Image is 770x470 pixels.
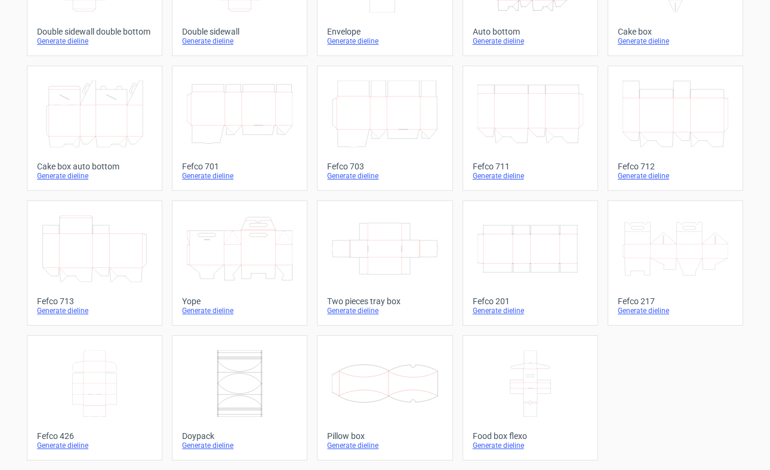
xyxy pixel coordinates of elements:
div: Fefco 712 [618,162,733,171]
div: Cake box [618,27,733,36]
div: Envelope [327,27,442,36]
a: Fefco 701Generate dieline [172,66,307,191]
a: Two pieces tray boxGenerate dieline [317,200,452,326]
a: Fefco 217Generate dieline [608,200,743,326]
div: Auto bottom [473,27,588,36]
div: Generate dieline [618,306,733,316]
div: Generate dieline [182,441,297,450]
a: Cake box auto bottomGenerate dieline [27,66,162,191]
a: Fefco 712Generate dieline [608,66,743,191]
a: Pillow boxGenerate dieline [317,335,452,460]
div: Generate dieline [618,171,733,181]
div: Generate dieline [327,441,442,450]
a: Food box flexoGenerate dieline [463,335,598,460]
a: YopeGenerate dieline [172,200,307,326]
div: Double sidewall [182,27,297,36]
div: Generate dieline [182,36,297,46]
a: Fefco 713Generate dieline [27,200,162,326]
div: Two pieces tray box [327,296,442,306]
a: Fefco 703Generate dieline [317,66,452,191]
div: Fefco 701 [182,162,297,171]
div: Generate dieline [473,306,588,316]
a: Fefco 711Generate dieline [463,66,598,191]
div: Generate dieline [37,36,152,46]
div: Fefco 713 [37,296,152,306]
div: Generate dieline [37,171,152,181]
div: Generate dieline [182,306,297,316]
div: Pillow box [327,431,442,441]
div: Generate dieline [473,441,588,450]
div: Fefco 217 [618,296,733,306]
div: Generate dieline [37,441,152,450]
div: Doypack [182,431,297,441]
a: Fefco 201Generate dieline [463,200,598,326]
div: Generate dieline [327,36,442,46]
div: Generate dieline [182,171,297,181]
div: Double sidewall double bottom [37,27,152,36]
div: Yope [182,296,297,306]
div: Generate dieline [618,36,733,46]
div: Generate dieline [473,36,588,46]
a: DoypackGenerate dieline [172,335,307,460]
div: Generate dieline [327,306,442,316]
a: Fefco 426Generate dieline [27,335,162,460]
div: Fefco 703 [327,162,442,171]
div: Generate dieline [327,171,442,181]
div: Cake box auto bottom [37,162,152,171]
div: Fefco 711 [473,162,588,171]
div: Fefco 201 [473,296,588,306]
div: Generate dieline [473,171,588,181]
div: Food box flexo [473,431,588,441]
div: Generate dieline [37,306,152,316]
div: Fefco 426 [37,431,152,441]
